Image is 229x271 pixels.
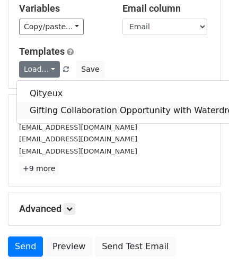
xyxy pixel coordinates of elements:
[19,19,84,35] a: Copy/paste...
[46,236,92,257] a: Preview
[19,162,59,175] a: +9 more
[95,236,175,257] a: Send Test Email
[176,220,229,271] iframe: Chat Widget
[76,61,104,78] button: Save
[19,123,137,131] small: [EMAIL_ADDRESS][DOMAIN_NAME]
[19,3,107,14] h5: Variables
[19,147,137,155] small: [EMAIL_ADDRESS][DOMAIN_NAME]
[122,3,210,14] h5: Email column
[8,236,43,257] a: Send
[19,46,65,57] a: Templates
[19,61,60,78] a: Load...
[19,135,137,143] small: [EMAIL_ADDRESS][DOMAIN_NAME]
[19,203,210,215] h5: Advanced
